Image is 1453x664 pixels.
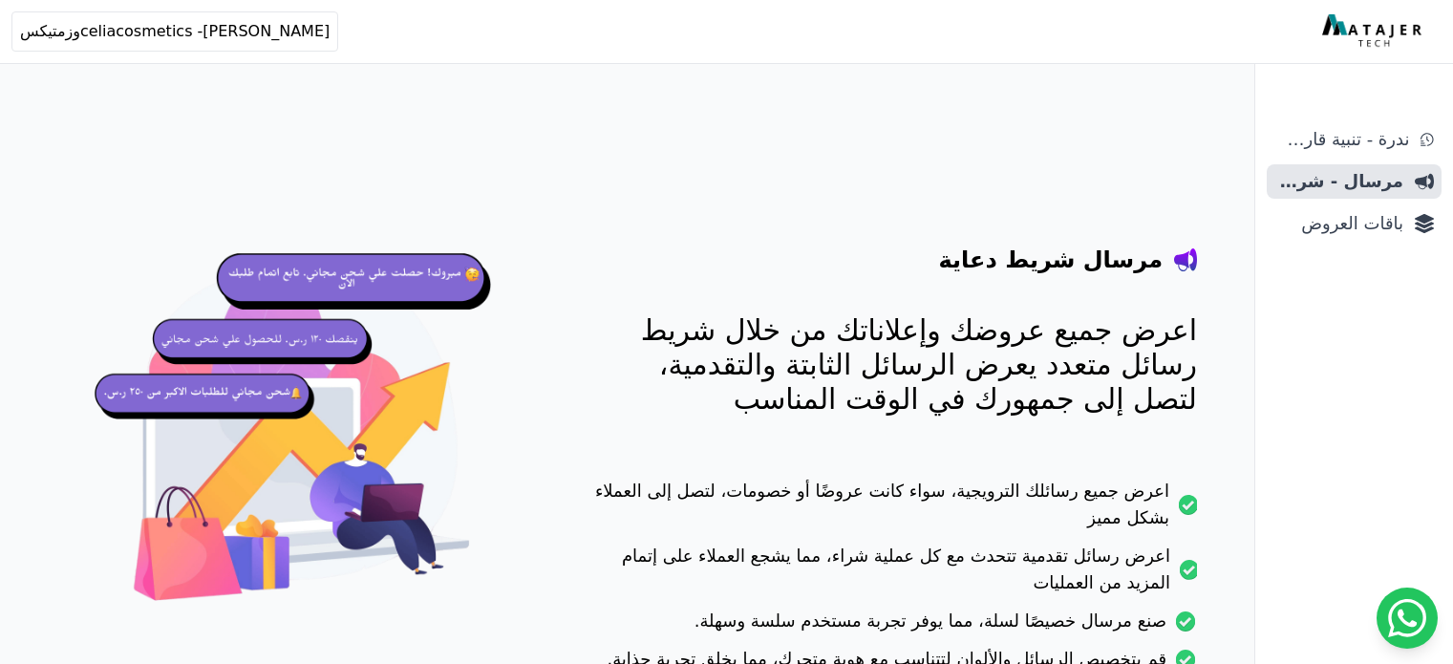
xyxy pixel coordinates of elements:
[11,11,338,52] button: celiacosmetics -[PERSON_NAME]وزمتيكس
[1274,126,1409,153] span: ندرة - تنبية قارب علي النفاذ
[89,229,515,655] img: hero
[939,245,1163,275] h4: مرسال شريط دعاية
[591,478,1197,543] li: اعرض جميع رسائلك الترويجية، سواء كانت عروضًا أو خصومات، لتصل إلى العملاء بشكل مميز
[1274,210,1403,237] span: باقات العروض
[591,313,1197,417] p: اعرض جميع عروضك وإعلاناتك من خلال شريط رسائل متعدد يعرض الرسائل الثابتة والتقدمية، لتصل إلى جمهور...
[1322,14,1426,49] img: MatajerTech Logo
[1274,168,1403,195] span: مرسال - شريط دعاية
[20,20,330,43] span: celiacosmetics -[PERSON_NAME]وزمتيكس
[591,543,1197,608] li: اعرض رسائل تقدمية تتحدث مع كل عملية شراء، مما يشجع العملاء على إتمام المزيد من العمليات
[591,608,1197,646] li: صنع مرسال خصيصًا لسلة، مما يوفر تجربة مستخدم سلسة وسهلة.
